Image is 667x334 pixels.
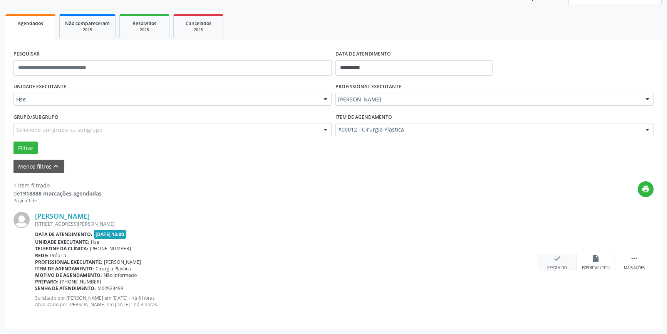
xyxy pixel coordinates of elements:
span: Selecione um grupo ou subgrupo [16,126,102,134]
div: Página 1 de 1 [13,197,102,204]
b: Profissional executante: [35,259,102,265]
i: check [553,254,561,263]
div: 2025 [125,27,164,33]
i: print [642,185,650,193]
label: DATA DE ATENDIMENTO [335,48,391,60]
p: Solicitado por [PERSON_NAME] em [DATE] - há 6 horas Atualizado por [PERSON_NAME] em [DATE] - há 3... [35,295,538,308]
i: keyboard_arrow_up [52,162,60,170]
div: 1 item filtrado [13,181,102,189]
span: Não compareceram [65,20,110,27]
button: Menos filtroskeyboard_arrow_up [13,160,64,173]
div: Resolvido [547,265,567,271]
button: print [638,181,654,197]
a: [PERSON_NAME] [35,212,90,220]
span: [PHONE_NUMBER] [60,278,101,285]
b: Data de atendimento: [35,231,92,238]
i: insert_drive_file [592,254,600,263]
b: Preparo: [35,278,59,285]
span: [PERSON_NAME] [338,96,638,103]
span: Cancelados [186,20,211,27]
span: [PERSON_NAME] [104,259,141,265]
span: Hse [16,96,316,103]
span: Hse [91,239,99,245]
label: PROFISSIONAL EXECUTANTE [335,81,401,93]
b: Unidade executante: [35,239,89,245]
div: 2025 [65,27,110,33]
div: Exportar (PDF) [582,265,610,271]
b: Telefone da clínica: [35,245,88,252]
img: img [13,212,30,228]
div: 2025 [179,27,218,33]
button: Filtrar [13,142,38,155]
span: Não informado [104,272,137,278]
b: Item de agendamento: [35,265,94,272]
b: Motivo de agendamento: [35,272,102,278]
strong: 1918888 marcações agendadas [20,190,102,197]
span: M02923499 [97,285,123,292]
span: Cirurgia Plastica [96,265,131,272]
div: de [13,189,102,197]
div: Mais ações [624,265,645,271]
label: Grupo/Subgrupo [13,111,59,123]
label: Item de agendamento [335,111,392,123]
span: Resolvidos [132,20,156,27]
label: UNIDADE EXECUTANTE [13,81,66,93]
i:  [630,254,639,263]
span: #00012 - Cirurgia Plastica [338,126,638,133]
span: Agendados [18,20,43,27]
div: [STREET_ADDRESS][PERSON_NAME] [35,221,538,227]
b: Senha de atendimento: [35,285,96,292]
b: Rede: [35,252,49,259]
span: Própria [50,252,66,259]
span: [PHONE_NUMBER] [90,245,131,252]
label: PESQUISAR [13,48,40,60]
span: [DATE] 13:00 [94,230,126,239]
